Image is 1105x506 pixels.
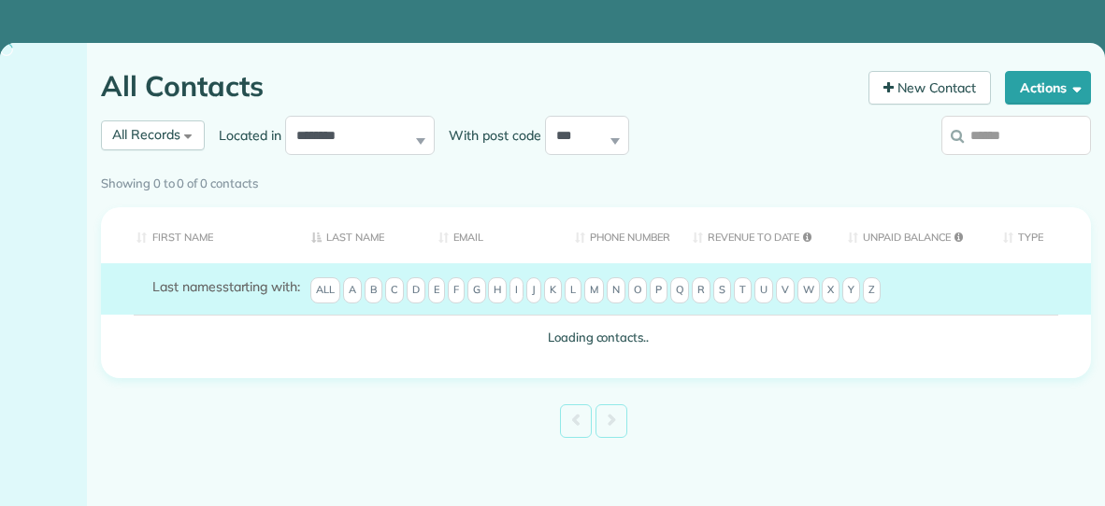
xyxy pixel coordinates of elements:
[101,71,854,102] h1: All Contacts
[365,277,382,303] span: B
[670,277,689,303] span: Q
[509,277,524,303] span: I
[863,277,881,303] span: Z
[205,126,285,145] label: Located in
[101,207,297,264] th: First Name: activate to sort column ascending
[112,126,180,143] span: All Records
[407,277,425,303] span: D
[310,277,340,303] span: All
[842,277,860,303] span: Y
[650,277,667,303] span: P
[467,277,486,303] span: G
[428,277,445,303] span: E
[565,277,581,303] span: L
[989,207,1091,264] th: Type: activate to sort column ascending
[385,277,404,303] span: C
[1005,71,1091,105] button: Actions
[834,207,989,264] th: Unpaid Balance: activate to sort column ascending
[584,277,604,303] span: M
[734,277,752,303] span: T
[754,277,773,303] span: U
[435,126,545,145] label: With post code
[868,71,992,105] a: New Contact
[822,277,840,303] span: X
[607,277,625,303] span: N
[526,277,541,303] span: J
[628,277,647,303] span: O
[544,277,562,303] span: K
[152,278,222,295] span: Last names
[797,277,820,303] span: W
[776,277,795,303] span: V
[679,207,834,264] th: Revenue to Date: activate to sort column ascending
[488,277,507,303] span: H
[448,277,465,303] span: F
[713,277,731,303] span: S
[561,207,679,264] th: Phone number: activate to sort column ascending
[692,277,710,303] span: R
[101,315,1091,360] td: Loading contacts..
[101,167,1091,193] div: Showing 0 to 0 of 0 contacts
[297,207,424,264] th: Last Name: activate to sort column descending
[152,277,300,296] label: starting with:
[424,207,561,264] th: Email: activate to sort column ascending
[343,277,362,303] span: A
